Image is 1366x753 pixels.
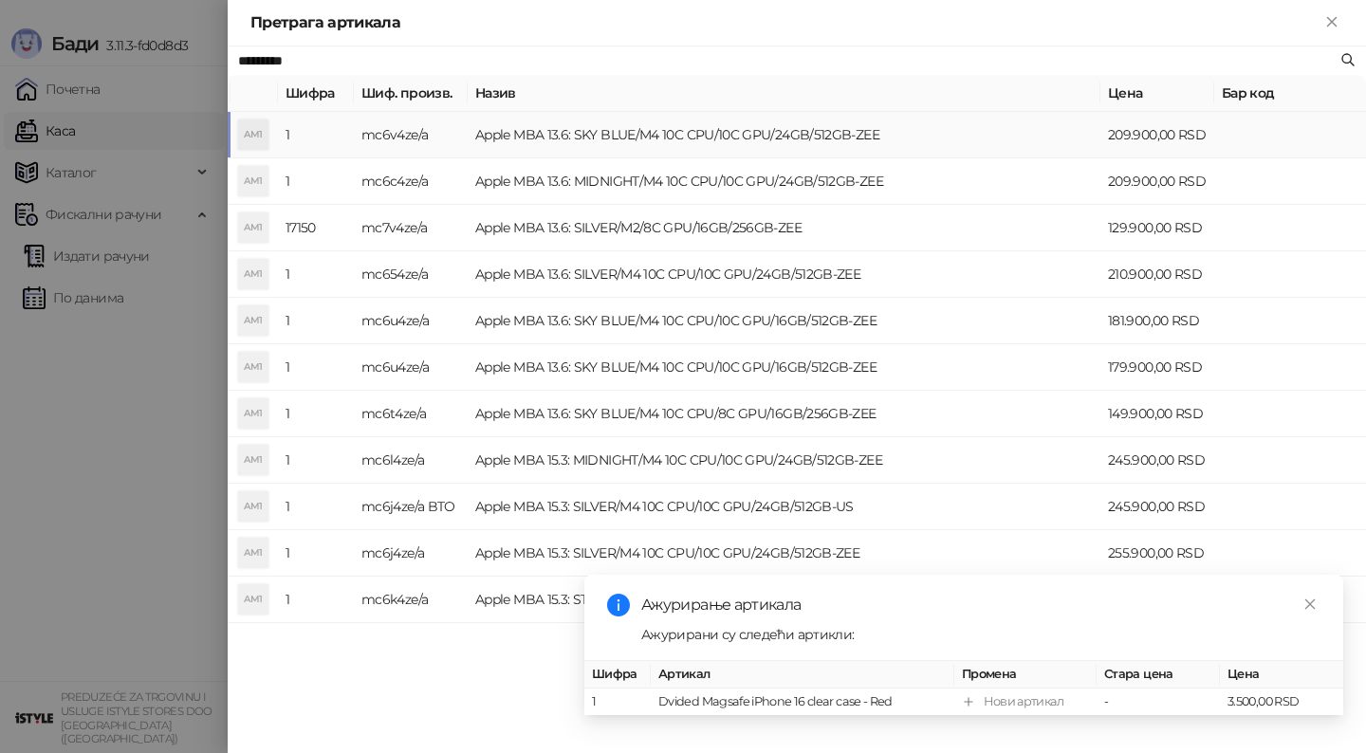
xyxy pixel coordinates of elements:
td: 1 [278,391,354,437]
td: Apple MBA 13.6: SKY BLUE/M4 10C CPU/10C GPU/16GB/512GB-ZEE [468,298,1100,344]
div: AM1 [238,119,268,150]
div: AM1 [238,491,268,522]
div: AM1 [238,259,268,289]
div: AM1 [238,584,268,615]
td: mc6j4ze/a BTO [354,484,468,530]
td: Apple MBA 13.6: SKY BLUE/M4 10C CPU/10C GPU/24GB/512GB-ZEE [468,112,1100,158]
td: 1 [584,689,651,716]
td: Apple MBA 15.3: SILVER/M4 10C CPU/10C GPU/24GB/512GB-ZEE [468,530,1100,577]
td: Dvided Magsafe iPhone 16 clear case - Red [651,689,954,716]
td: mc6c4ze/a [354,158,468,205]
td: 209.900,00 RSD [1100,158,1214,205]
div: Претрага артикала [250,11,1320,34]
td: 1 [278,251,354,298]
th: Промена [954,661,1097,689]
td: 1 [278,577,354,623]
td: mc6k4ze/a [354,577,468,623]
th: Стара цена [1097,661,1220,689]
td: 1 [278,437,354,484]
td: Apple MBA 13.6: SILVER/M2/8C GPU/16GB/256GB-ZEE [468,205,1100,251]
td: 149.900,00 RSD [1100,391,1214,437]
th: Артикал [651,661,954,689]
td: Apple MBA 13.6: SKY BLUE/M4 10C CPU/8C GPU/16GB/256GB-ZEE [468,391,1100,437]
th: Шифра [278,75,354,112]
td: mc6l4ze/a [354,437,468,484]
td: mc6t4ze/a [354,391,468,437]
td: 209.900,00 RSD [1100,112,1214,158]
td: 1 [278,112,354,158]
span: close [1303,597,1317,611]
td: - [1097,689,1220,716]
td: 1 [278,530,354,577]
td: mc6u4ze/a [354,344,468,391]
th: Назив [468,75,1100,112]
td: Apple MBA 13.6: SKY BLUE/M4 10C CPU/10C GPU/16GB/512GB-ZEE [468,344,1100,391]
td: 129.900,00 RSD [1100,205,1214,251]
td: Apple MBA 13.6: MIDNIGHT/M4 10C CPU/10C GPU/24GB/512GB-ZEE [468,158,1100,205]
th: Шиф. произв. [354,75,468,112]
th: Шифра [584,661,651,689]
td: 181.900,00 RSD [1100,298,1214,344]
div: AM1 [238,398,268,429]
td: 210.900,00 RSD [1100,251,1214,298]
div: Ажурирани су следећи артикли: [641,624,1320,645]
td: Apple MBA 15.3: SILVER/M4 10C CPU/10C GPU/24GB/512GB-US [468,484,1100,530]
div: AM1 [238,166,268,196]
div: Нови артикал [984,692,1063,711]
td: 255.900,00 RSD [1100,530,1214,577]
td: 1 [278,298,354,344]
div: Ажурирање артикала [641,594,1320,616]
td: 1 [278,344,354,391]
td: Apple MBA 15.3: MIDNIGHT/M4 10C CPU/10C GPU/24GB/512GB-ZEE [468,437,1100,484]
button: Close [1320,11,1343,34]
th: Бар код [1214,75,1366,112]
td: 3.500,00 RSD [1220,689,1343,716]
td: 1 [278,158,354,205]
td: 245.900,00 RSD [1100,437,1214,484]
td: mc6u4ze/a [354,298,468,344]
td: 1 [278,484,354,530]
td: Apple MBA 15.3: STARLIGHT/M4 10C CPU/10C GPU/24GB/512GB-ZEE [468,577,1100,623]
td: 245.900,00 RSD [1100,484,1214,530]
span: info-circle [607,594,630,616]
div: AM1 [238,212,268,243]
td: 17150 [278,205,354,251]
div: AM1 [238,445,268,475]
td: mc7v4ze/a [354,205,468,251]
td: Apple MBA 13.6: SILVER/M4 10C CPU/10C GPU/24GB/512GB-ZEE [468,251,1100,298]
td: mc654ze/a [354,251,468,298]
div: AM1 [238,305,268,336]
td: 179.900,00 RSD [1100,344,1214,391]
th: Цена [1100,75,1214,112]
td: mc6v4ze/a [354,112,468,158]
td: mc6j4ze/a [354,530,468,577]
div: AM1 [238,352,268,382]
div: AM1 [238,538,268,568]
th: Цена [1220,661,1343,689]
a: Close [1300,594,1320,615]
